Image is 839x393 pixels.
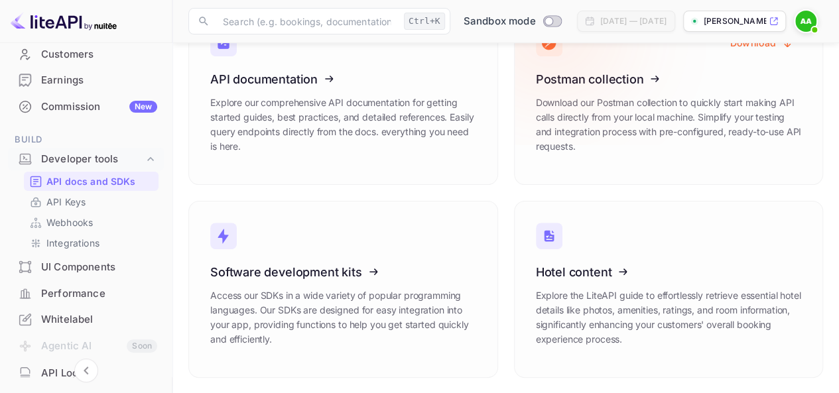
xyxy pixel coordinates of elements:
[41,366,157,381] div: API Logs
[8,42,164,66] a: Customers
[514,201,824,378] a: Hotel contentExplore the LiteAPI guide to effortlessly retrieve essential hotel details like phot...
[8,133,164,147] span: Build
[8,94,164,120] div: CommissionNew
[210,288,476,347] p: Access our SDKs in a wide variety of popular programming languages. Our SDKs are designed for eas...
[8,361,164,385] a: API Logs
[8,254,164,279] a: UI Components
[8,148,164,171] div: Developer tools
[41,73,157,88] div: Earnings
[24,172,159,191] div: API docs and SDKs
[24,192,159,211] div: API Keys
[8,361,164,386] div: API Logs
[29,174,153,188] a: API docs and SDKs
[46,215,93,229] p: Webhooks
[46,174,136,188] p: API docs and SDKs
[8,281,164,306] a: Performance
[129,101,157,113] div: New
[41,152,144,167] div: Developer tools
[188,201,498,378] a: Software development kitsAccess our SDKs in a wide variety of popular programming languages. Our ...
[8,68,164,93] div: Earnings
[536,265,802,279] h3: Hotel content
[41,312,157,327] div: Whitelabel
[215,8,399,34] input: Search (e.g. bookings, documentation)
[8,281,164,307] div: Performance
[8,307,164,331] a: Whitelabel
[188,8,498,185] a: API documentationExplore our comprehensive API documentation for getting started guides, best pra...
[210,95,476,154] p: Explore our comprehensive API documentation for getting started guides, best practices, and detai...
[29,195,153,209] a: API Keys
[41,47,157,62] div: Customers
[29,236,153,250] a: Integrations
[41,260,157,275] div: UI Components
[536,288,802,347] p: Explore the LiteAPI guide to effortlessly retrieve essential hotel details like photos, amenities...
[704,15,766,27] p: [PERSON_NAME]-ad3o6.nuitee...
[404,13,445,30] div: Ctrl+K
[41,99,157,115] div: Commission
[8,68,164,92] a: Earnings
[210,265,476,279] h3: Software development kits
[8,42,164,68] div: Customers
[29,215,153,229] a: Webhooks
[8,94,164,119] a: CommissionNew
[74,359,98,382] button: Collapse navigation
[24,213,159,232] div: Webhooks
[210,72,476,86] h3: API documentation
[795,11,816,32] img: Ali Affan
[11,11,117,32] img: LiteAPI logo
[458,14,566,29] div: Switch to Production mode
[464,14,536,29] span: Sandbox mode
[46,236,99,250] p: Integrations
[24,233,159,253] div: Integrations
[8,307,164,333] div: Whitelabel
[46,195,86,209] p: API Keys
[8,254,164,280] div: UI Components
[41,286,157,302] div: Performance
[600,15,667,27] div: [DATE] — [DATE]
